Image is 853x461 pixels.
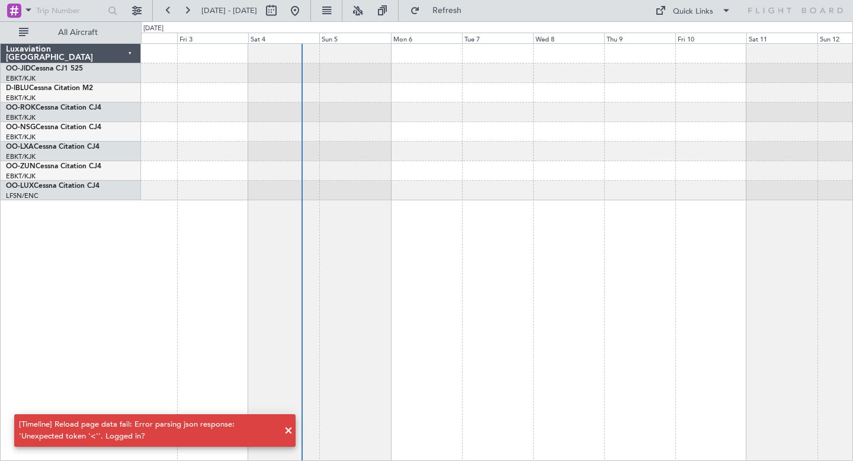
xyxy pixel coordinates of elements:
a: OO-LUXCessna Citation CJ4 [6,183,100,190]
a: EBKT/KJK [6,152,36,161]
div: Quick Links [673,6,713,18]
div: Mon 6 [391,33,462,43]
div: Tue 7 [462,33,533,43]
span: All Aircraft [31,28,125,37]
div: [Timeline] Reload page data fail: Error parsing json response: 'Unexpected token '<''. Logged in? [19,419,278,442]
a: D-IBLUCessna Citation M2 [6,85,93,92]
a: OO-NSGCessna Citation CJ4 [6,124,101,131]
a: OO-JIDCessna CJ1 525 [6,65,83,72]
span: OO-NSG [6,124,36,131]
div: Sat 4 [248,33,319,43]
span: OO-LUX [6,183,34,190]
button: All Aircraft [13,23,129,42]
a: OO-ZUNCessna Citation CJ4 [6,163,101,170]
span: D-IBLU [6,85,29,92]
button: Refresh [405,1,476,20]
input: Trip Number [36,2,104,20]
div: Wed 8 [533,33,604,43]
a: OO-ROKCessna Citation CJ4 [6,104,101,111]
div: [DATE] [143,24,163,34]
span: OO-ROK [6,104,36,111]
a: EBKT/KJK [6,74,36,83]
span: [DATE] - [DATE] [201,5,257,16]
div: Fri 3 [177,33,248,43]
div: Fri 10 [675,33,746,43]
a: EBKT/KJK [6,113,36,122]
div: Sat 11 [746,33,817,43]
span: Refresh [422,7,472,15]
button: Quick Links [649,1,737,20]
div: Thu 9 [604,33,675,43]
div: Sun 5 [319,33,390,43]
span: OO-JID [6,65,31,72]
a: EBKT/KJK [6,172,36,181]
a: EBKT/KJK [6,133,36,142]
a: EBKT/KJK [6,94,36,103]
div: Thu 2 [106,33,177,43]
span: OO-ZUN [6,163,36,170]
a: LFSN/ENC [6,191,39,200]
span: OO-LXA [6,143,34,151]
a: OO-LXACessna Citation CJ4 [6,143,100,151]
